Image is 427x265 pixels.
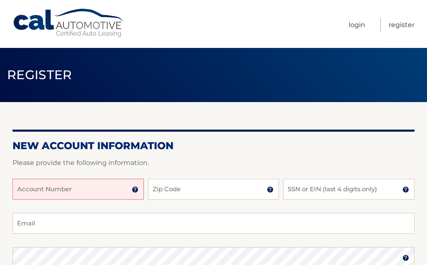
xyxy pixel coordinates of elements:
[132,186,138,193] img: tooltip.svg
[402,186,409,193] img: tooltip.svg
[402,255,409,261] img: tooltip.svg
[13,179,144,200] input: Account Number
[13,157,414,169] p: Please provide the following information.
[13,8,125,38] a: Cal Automotive
[349,18,365,32] a: Login
[389,18,414,32] a: Register
[13,213,414,234] input: Email
[267,186,274,193] img: tooltip.svg
[283,179,414,200] input: SSN or EIN (last 4 digits only)
[7,67,72,82] span: Register
[13,140,414,152] h2: New Account Information
[148,179,279,200] input: Zip Code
